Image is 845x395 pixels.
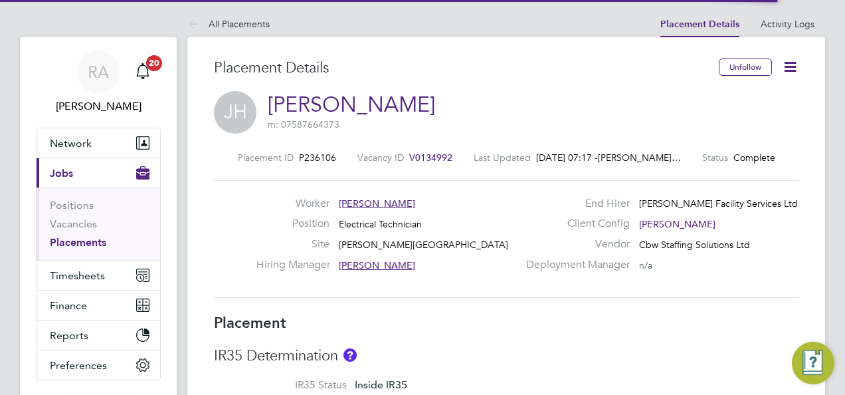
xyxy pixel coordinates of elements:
label: Status [702,152,728,164]
span: Ryan Ambler [36,98,161,114]
span: P236106 [299,152,336,164]
span: Preferences [50,359,107,372]
span: Finance [50,299,87,312]
span: 20 [146,55,162,71]
label: Hiring Manager [256,258,329,272]
span: Jobs [50,167,73,180]
span: JH [214,91,256,134]
a: Go to account details [36,51,161,114]
span: Electrical Technician [339,218,422,230]
label: IR35 Status [214,378,347,392]
label: End Hirer [518,197,630,211]
button: About IR35 [343,348,357,362]
span: [PERSON_NAME] Facility Services Ltd [639,197,798,209]
a: [PERSON_NAME] [268,92,435,118]
a: Positions [50,199,94,211]
a: Activity Logs [761,18,814,30]
span: [PERSON_NAME] [639,218,715,230]
span: [PERSON_NAME] [339,259,415,271]
span: Timesheets [50,269,105,282]
span: Inside IR35 [355,378,407,391]
span: [PERSON_NAME] [339,197,415,209]
label: Position [256,217,329,231]
h3: Placement Details [214,59,709,78]
label: Deployment Manager [518,258,630,272]
span: Complete [733,152,775,164]
a: All Placements [187,18,270,30]
span: Network [50,137,92,150]
span: Reports [50,329,88,342]
span: n/a [639,259,652,271]
button: Engage Resource Center [792,342,834,384]
h3: IR35 Determination [214,346,798,366]
b: Placement [214,314,286,332]
a: Vacancies [50,217,97,230]
label: Vacancy ID [357,152,404,164]
a: Placement Details [660,19,739,30]
label: Worker [256,197,329,211]
label: Site [256,237,329,251]
label: Placement ID [238,152,294,164]
span: [DATE] 07:17 - [536,152,598,164]
span: Cbw Staffing Solutions Ltd [639,239,750,251]
span: [PERSON_NAME]… [598,152,681,164]
a: Placements [50,236,106,249]
label: Vendor [518,237,630,251]
span: RA [88,63,109,80]
span: V0134992 [409,152,452,164]
button: Unfollow [719,59,772,76]
label: Last Updated [474,152,531,164]
span: [PERSON_NAME][GEOGRAPHIC_DATA] [339,239,508,251]
span: m: 07587664373 [268,118,339,130]
label: Client Config [518,217,630,231]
